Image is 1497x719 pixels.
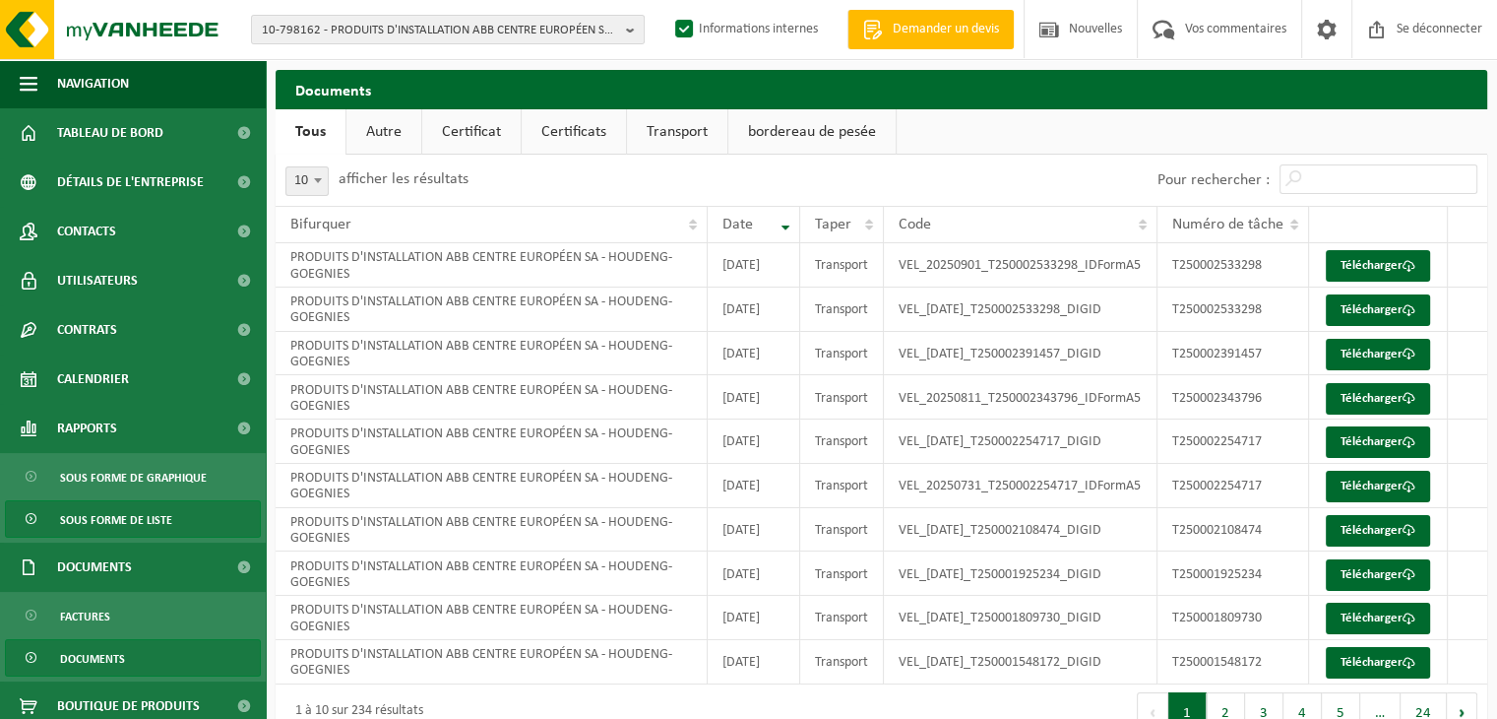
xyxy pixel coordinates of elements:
[1172,302,1262,317] font: T250002533298
[722,390,760,405] font: [DATE]
[366,124,402,140] font: Autre
[1326,426,1430,458] a: Télécharger
[899,434,1101,449] font: VEL_[DATE]_T250002254717_DIGID
[1341,612,1403,624] font: Télécharger
[290,382,672,413] font: PRODUITS D'INSTALLATION ABB CENTRE EUROPÉEN SA - HOUDENG-GOEGNIES
[57,699,200,714] font: Boutique de produits
[847,10,1014,49] a: Demander un devis
[5,639,261,677] a: Documents
[290,471,672,501] font: PRODUITS D'INSTALLATION ABB CENTRE EUROPÉEN SA - HOUDENG-GOEGNIES
[815,655,868,670] font: Transport
[815,258,868,273] font: Transport
[1326,294,1430,326] a: Télécharger
[815,217,851,232] font: Taper
[1326,515,1430,547] a: Télécharger
[294,173,308,188] font: 10
[1341,656,1403,669] font: Télécharger
[290,647,672,678] font: PRODUITS D'INSTALLATION ABB CENTRE EUROPÉEN SA - HOUDENG-GOEGNIES
[899,566,1101,581] font: VEL_[DATE]_T250001925234_DIGID
[1172,655,1262,670] font: T250001548172
[722,258,760,273] font: [DATE]
[57,175,204,190] font: Détails de l'entreprise
[1172,523,1262,538] font: T250002108474
[899,655,1101,670] font: VEL_[DATE]_T250001548172_DIGID
[815,390,868,405] font: Transport
[1326,339,1430,370] a: Télécharger
[290,558,672,589] font: PRODUITS D'INSTALLATION ABB CENTRE EUROPÉEN SA - HOUDENG-GOEGNIES
[290,250,672,281] font: PRODUITS D'INSTALLATION ABB CENTRE EUROPÉEN SA - HOUDENG-GOEGNIES
[722,479,760,493] font: [DATE]
[722,434,760,449] font: [DATE]
[1172,611,1262,625] font: T250001809730
[899,258,1141,273] font: VEL_20250901_T250002533298_IDFormA5
[1326,647,1430,679] a: Télécharger
[60,654,125,666] font: Documents
[295,124,326,140] font: Tous
[1341,524,1403,537] font: Télécharger
[57,126,163,141] font: Tableau de bord
[290,515,672,546] font: PRODUITS D'INSTALLATION ABB CENTRE EUROPÉEN SA - HOUDENG-GOEGNIES
[251,15,645,44] button: 10-798162 - PRODUITS D'INSTALLATION ABB CENTRE EUROPÉEN SA - HOUDENG-GOEGNIES
[1341,392,1403,405] font: Télécharger
[722,523,760,538] font: [DATE]
[1185,22,1286,36] font: Vos commentaires
[339,171,468,187] font: afficher les résultats
[295,703,423,718] font: 1 à 10 sur 234 résultats
[748,124,876,140] font: bordereau de pesée
[1069,22,1122,36] font: Nouvelles
[57,225,116,239] font: Contacts
[815,434,868,449] font: Transport
[60,473,207,485] font: Sous forme de graphique
[1341,303,1403,316] font: Télécharger
[899,302,1101,317] font: VEL_[DATE]_T250002533298_DIGID
[647,124,708,140] font: Transport
[815,523,868,538] font: Transport
[1172,479,1262,493] font: T250002254717
[1341,568,1403,581] font: Télécharger
[290,603,672,633] font: PRODUITS D'INSTALLATION ABB CENTRE EUROPÉEN SA - HOUDENG-GOEGNIES
[899,611,1101,625] font: VEL_[DATE]_T250001809730_DIGID
[285,166,329,196] span: 10
[290,339,672,369] font: PRODUITS D'INSTALLATION ABB CENTRE EUROPÉEN SA - HOUDENG-GOEGNIES
[5,597,261,634] a: Factures
[57,422,117,436] font: Rapports
[290,217,351,232] font: Bifurquer
[722,217,753,232] font: Date
[815,479,868,493] font: Transport
[60,612,110,623] font: Factures
[815,611,868,625] font: Transport
[722,655,760,670] font: [DATE]
[60,515,172,527] font: Sous forme de liste
[442,124,501,140] font: Certificat
[899,347,1101,361] font: VEL_[DATE]_T250002391457_DIGID
[262,24,733,36] font: 10-798162 - PRODUITS D'INSTALLATION ABB CENTRE EUROPÉEN SA - HOUDENG-GOEGNIES
[295,84,371,99] font: Documents
[722,566,760,581] font: [DATE]
[899,390,1141,405] font: VEL_20250811_T250002343796_IDFormA5
[1341,480,1403,492] font: Télécharger
[1326,471,1430,502] a: Télécharger
[1326,559,1430,591] a: Télécharger
[57,372,129,387] font: Calendrier
[722,302,760,317] font: [DATE]
[893,22,999,36] font: Demander un devis
[1397,22,1482,36] font: Se déconnecter
[1172,434,1262,449] font: T250002254717
[1157,172,1270,188] font: Pour rechercher :
[5,500,261,538] a: Sous forme de liste
[57,323,117,338] font: Contrats
[57,274,138,289] font: Utilisateurs
[290,294,672,325] font: PRODUITS D'INSTALLATION ABB CENTRE EUROPÉEN SA - HOUDENG-GOEGNIES
[1341,259,1403,272] font: Télécharger
[57,560,132,575] font: Documents
[899,217,931,232] font: Code
[1326,250,1430,282] a: Télécharger
[1341,348,1403,360] font: Télécharger
[899,479,1141,493] font: VEL_20250731_T250002254717_IDFormA5
[290,426,672,457] font: PRODUITS D'INSTALLATION ABB CENTRE EUROPÉEN SA - HOUDENG-GOEGNIES
[899,523,1101,538] font: VEL_[DATE]_T250002108474_DIGID
[722,347,760,361] font: [DATE]
[699,22,818,36] font: Informations internes
[815,302,868,317] font: Transport
[1172,390,1262,405] font: T250002343796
